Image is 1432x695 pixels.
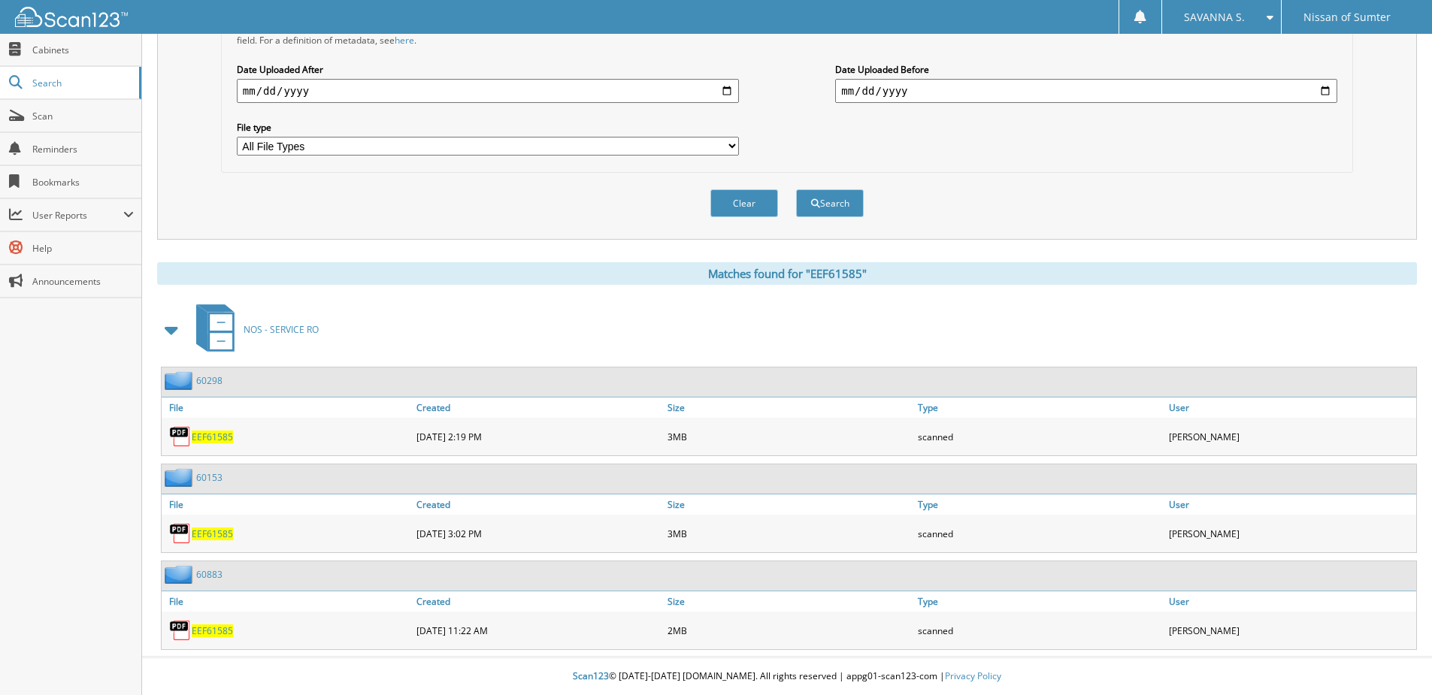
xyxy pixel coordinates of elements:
div: scanned [914,518,1165,548]
span: Reminders [32,143,134,156]
button: Search [796,189,864,217]
a: NOS - SERVICE RO [187,300,319,359]
a: Type [914,591,1165,612]
a: EEF61585 [192,624,233,637]
div: 3MB [664,422,915,452]
a: Size [664,397,915,418]
label: Date Uploaded Before [835,63,1337,76]
span: Help [32,242,134,255]
a: File [162,397,413,418]
span: Nissan of Sumter [1303,13,1391,22]
a: File [162,591,413,612]
a: Created [413,397,664,418]
div: Matches found for "EEF61585" [157,262,1417,285]
img: folder2.png [165,371,196,390]
a: File [162,494,413,515]
div: [DATE] 2:19 PM [413,422,664,452]
a: User [1165,397,1416,418]
iframe: Chat Widget [1357,623,1432,695]
a: Size [664,494,915,515]
div: [PERSON_NAME] [1165,615,1416,645]
div: All metadata fields are searched by default. Select a cabinet with metadata to enable filtering b... [237,21,739,47]
span: Announcements [32,275,134,288]
div: [DATE] 3:02 PM [413,518,664,548]
a: Created [413,591,664,612]
a: EEF61585 [192,527,233,540]
a: 60883 [196,568,223,581]
label: File type [237,121,739,134]
span: Scan [32,110,134,122]
a: User [1165,494,1416,515]
span: NOS - SERVICE RO [244,323,319,336]
a: Size [664,591,915,612]
a: Type [914,397,1165,418]
a: 60153 [196,471,223,484]
input: end [835,79,1337,103]
img: PDF.png [169,425,192,448]
a: 60298 [196,374,223,387]
label: Date Uploaded After [237,63,739,76]
a: User [1165,591,1416,612]
img: PDF.png [169,619,192,642]
a: here [395,34,414,47]
div: 2MB [664,615,915,645]
a: Created [413,494,664,515]
button: Clear [710,189,778,217]
span: Cabinets [32,44,134,56]
img: folder2.png [165,468,196,487]
a: Type [914,494,1165,515]
span: Search [32,77,132,89]
img: folder2.png [165,565,196,584]
span: Scan123 [573,669,609,682]
span: User Reports [32,209,123,222]
a: Privacy Policy [945,669,1001,682]
div: © [DATE]-[DATE] [DOMAIN_NAME]. All rights reserved | appg01-scan123-com | [142,658,1432,695]
img: PDF.png [169,522,192,545]
div: [DATE] 11:22 AM [413,615,664,645]
div: [PERSON_NAME] [1165,422,1416,452]
span: SAVANNA S. [1184,13,1245,22]
div: scanned [914,615,1165,645]
div: 3MB [664,518,915,548]
span: Bookmarks [32,176,134,189]
img: scan123-logo-white.svg [15,7,128,27]
div: [PERSON_NAME] [1165,518,1416,548]
input: start [237,79,739,103]
div: scanned [914,422,1165,452]
a: EEF61585 [192,431,233,443]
